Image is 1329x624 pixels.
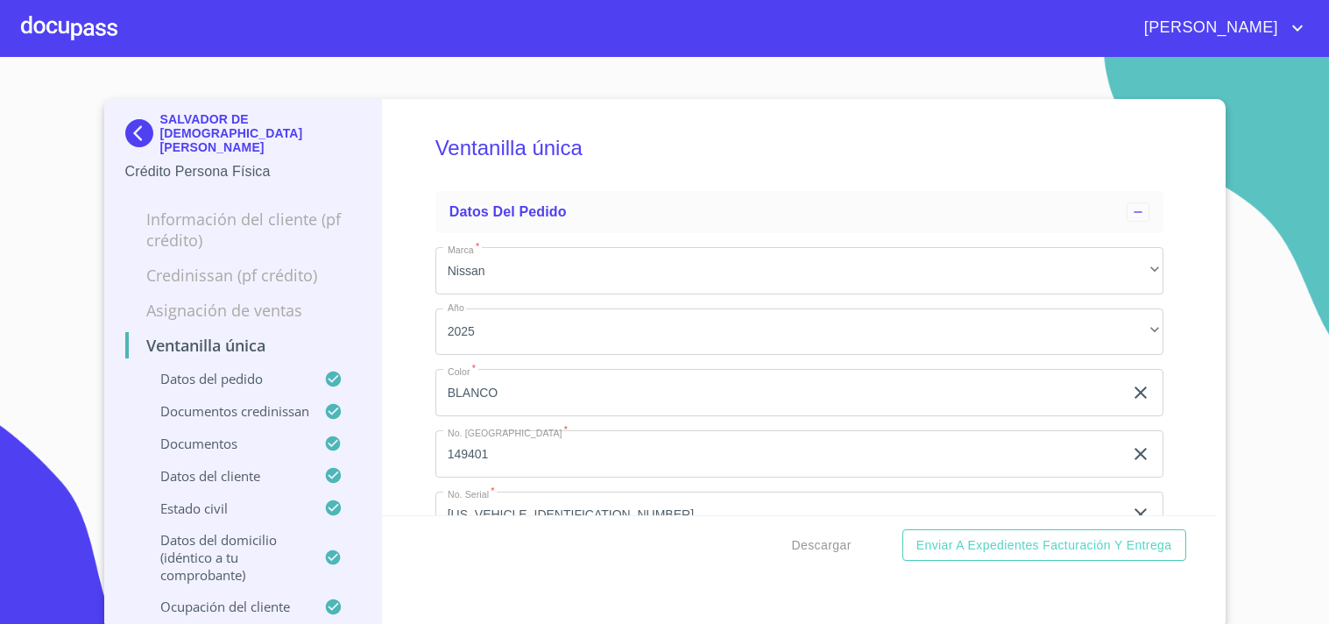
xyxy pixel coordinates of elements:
button: Enviar a Expedientes Facturación y Entrega [902,529,1186,562]
p: Datos del domicilio (idéntico a tu comprobante) [125,531,325,584]
button: clear input [1130,443,1151,464]
span: Datos del pedido [449,204,567,219]
span: Descargar [792,535,852,557]
p: SALVADOR DE [DEMOGRAPHIC_DATA][PERSON_NAME] [160,112,361,154]
p: Crédito Persona Física [125,161,361,182]
p: Credinissan (PF crédito) [125,265,361,286]
div: Nissan [435,247,1163,294]
button: clear input [1130,504,1151,525]
div: Datos del pedido [435,191,1163,233]
p: Asignación de Ventas [125,300,361,321]
div: SALVADOR DE [DEMOGRAPHIC_DATA][PERSON_NAME] [125,112,361,161]
h5: Ventanilla única [435,112,1163,184]
button: Descargar [785,529,859,562]
p: Datos del pedido [125,370,325,387]
p: Documentos CrediNissan [125,402,325,420]
img: Docupass spot blue [125,119,160,147]
span: [PERSON_NAME] [1131,14,1287,42]
p: Información del cliente (PF crédito) [125,209,361,251]
p: Ventanilla única [125,335,361,356]
p: Ocupación del Cliente [125,598,325,615]
button: clear input [1130,382,1151,403]
div: 2025 [435,308,1163,356]
button: account of current user [1131,14,1308,42]
span: Enviar a Expedientes Facturación y Entrega [916,535,1172,557]
p: Documentos [125,435,325,452]
p: Estado civil [125,500,325,517]
p: Datos del cliente [125,467,325,485]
